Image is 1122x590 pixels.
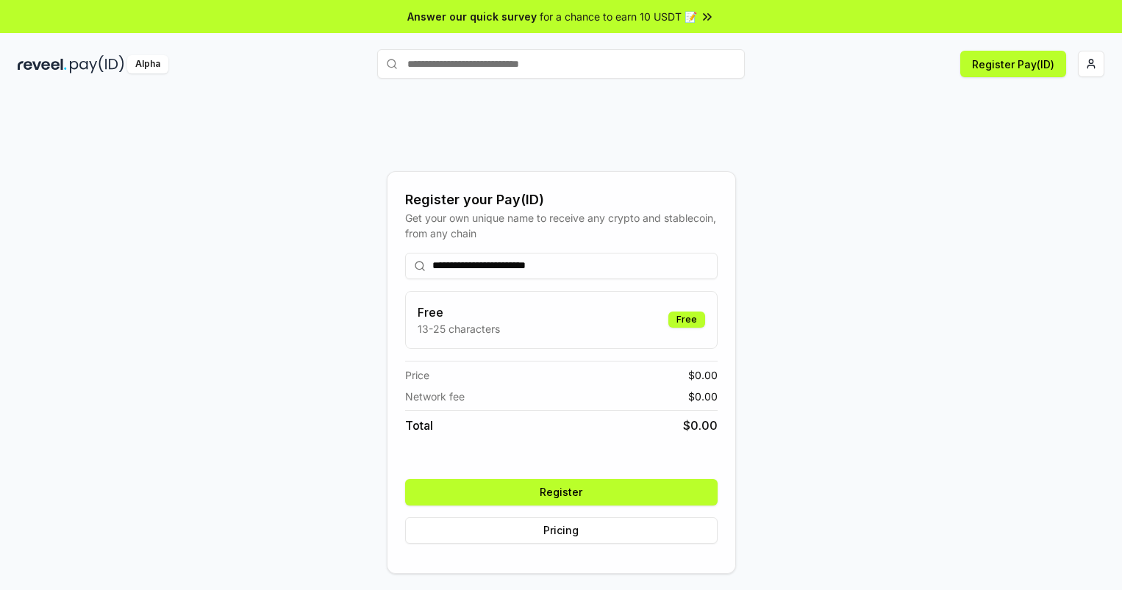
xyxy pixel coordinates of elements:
[127,55,168,73] div: Alpha
[688,367,718,383] span: $ 0.00
[405,210,718,241] div: Get your own unique name to receive any crypto and stablecoin, from any chain
[540,9,697,24] span: for a chance to earn 10 USDT 📝
[405,389,465,404] span: Network fee
[405,367,429,383] span: Price
[683,417,718,434] span: $ 0.00
[18,55,67,73] img: reveel_dark
[960,51,1066,77] button: Register Pay(ID)
[405,517,718,544] button: Pricing
[405,417,433,434] span: Total
[688,389,718,404] span: $ 0.00
[418,321,500,337] p: 13-25 characters
[668,312,705,328] div: Free
[405,190,718,210] div: Register your Pay(ID)
[70,55,124,73] img: pay_id
[418,303,500,321] h3: Free
[407,9,537,24] span: Answer our quick survey
[405,479,718,506] button: Register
